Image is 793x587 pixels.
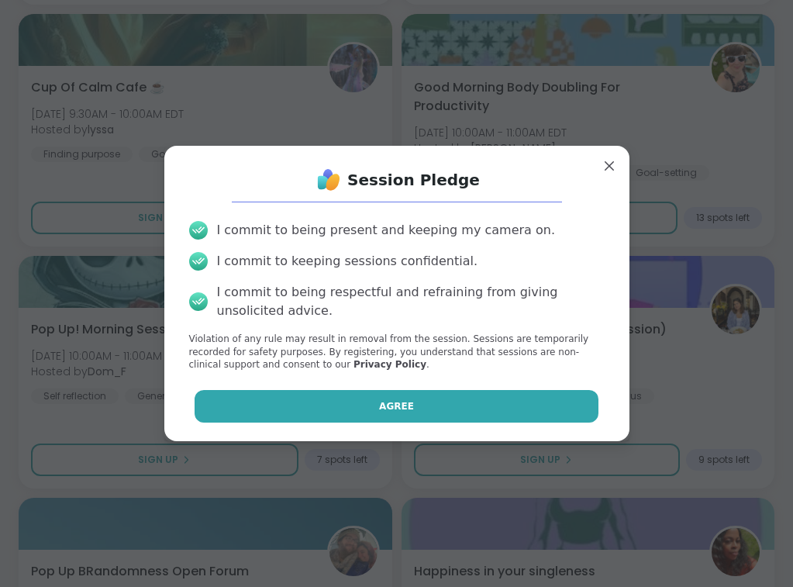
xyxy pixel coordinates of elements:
[217,252,478,271] div: I commit to keeping sessions confidential.
[189,333,605,371] p: Violation of any rule may result in removal from the session. Sessions are temporarily recorded f...
[195,390,598,423] button: Agree
[217,283,605,320] div: I commit to being respectful and refraining from giving unsolicited advice.
[353,359,426,370] a: Privacy Policy
[313,164,344,195] img: ShareWell Logo
[347,169,480,191] h1: Session Pledge
[379,399,414,413] span: Agree
[217,221,555,240] div: I commit to being present and keeping my camera on.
